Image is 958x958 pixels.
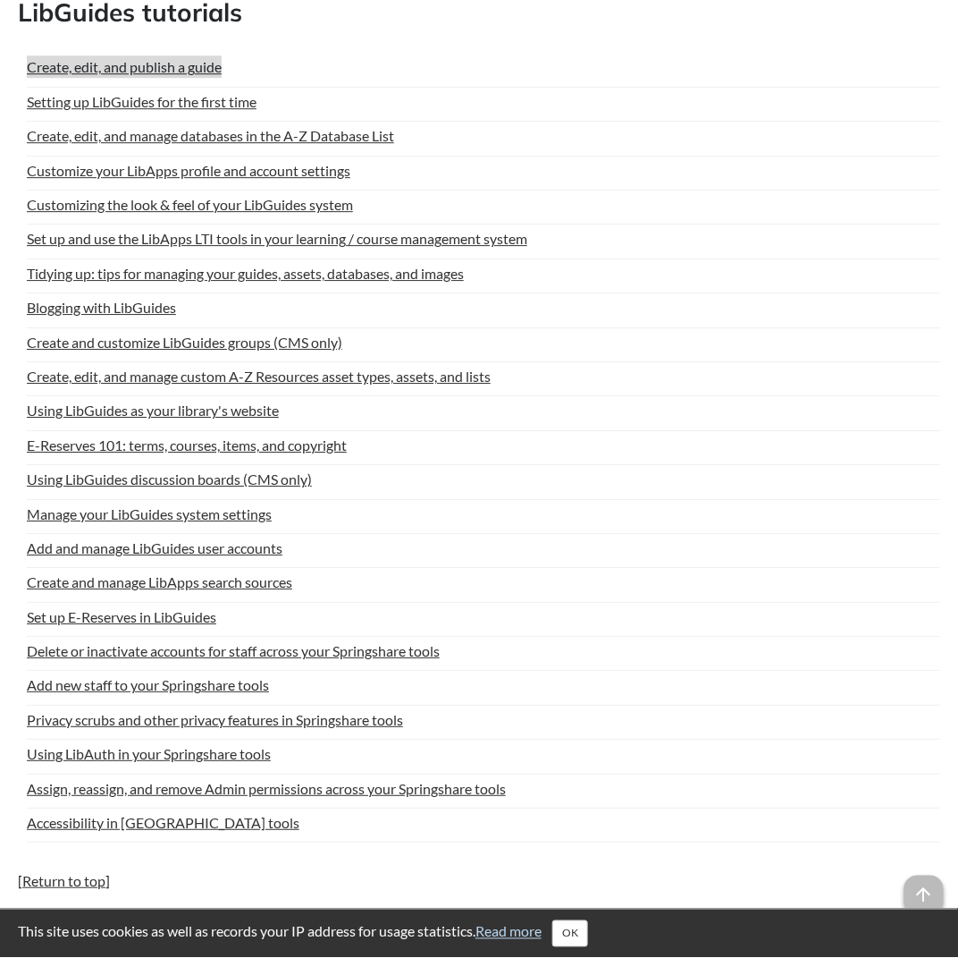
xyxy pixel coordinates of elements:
[18,871,940,891] p: [ ]
[475,923,542,940] a: Read more
[27,708,403,731] a: Privacy scrubs and other privacy features in Springshare tools
[27,571,292,593] a: Create and manage LibApps search sources
[552,920,588,947] button: Close
[27,193,353,216] a: Customizing the look & feel of your LibGuides system
[27,606,216,628] a: Set up E-Reserves in LibGuides
[27,90,256,113] a: Setting up LibGuides for the first time
[22,872,105,889] a: Return to top
[27,811,299,834] a: Accessibility in [GEOGRAPHIC_DATA] tools
[27,640,440,662] a: Delete or inactivate accounts for staff across your Springshare tools
[27,296,176,318] a: Blogging with LibGuides
[27,399,279,421] a: Using LibGuides as your library's website
[27,777,506,800] a: Assign, reassign, and remove Admin permissions across your Springshare tools
[904,876,944,915] span: arrow_upward
[27,365,491,387] a: Create, edit, and manage custom A-Z Resources asset types, assets, and lists
[27,742,271,765] a: Using LibAuth in your Springshare tools
[27,331,342,353] a: Create and customize LibGuides groups (CMS only)
[27,124,394,147] a: Create, edit, and manage databases in the A-Z Database List
[27,159,350,182] a: Customize your LibApps profile and account settings
[904,877,944,894] a: arrow_upward
[27,262,464,284] a: Tidying up: tips for managing your guides, assets, databases, and images
[27,55,222,78] a: Create, edit, and publish a guide
[27,227,527,250] a: Set up and use the LibApps LTI tools in your learning / course management system
[27,434,347,456] a: E-Reserves 101: terms, courses, items, and copyright
[27,468,312,490] a: Using LibGuides discussion boards (CMS only)
[27,674,269,696] a: Add new staff to your Springshare tools
[27,503,272,525] a: Manage your LibGuides system settings
[27,537,282,559] a: Add and manage LibGuides user accounts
